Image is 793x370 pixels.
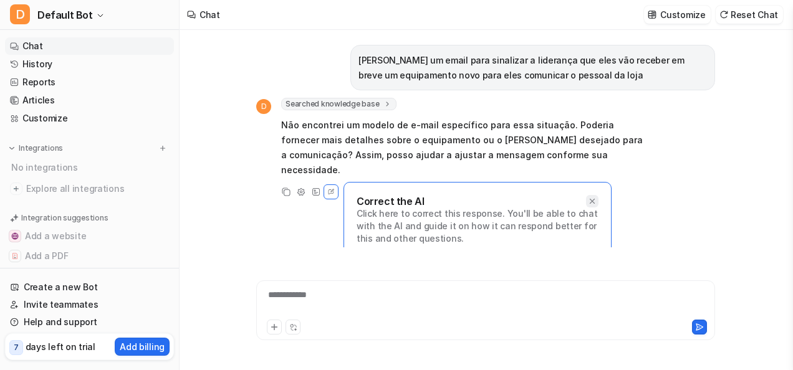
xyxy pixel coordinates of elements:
a: Customize [5,110,174,127]
div: No integrations [7,157,174,178]
a: Chat [5,37,174,55]
p: Add billing [120,340,165,353]
span: Searched knowledge base [281,98,396,110]
p: Correct the AI [357,195,424,207]
a: Reports [5,74,174,91]
a: History [5,55,174,73]
button: Customize [644,6,710,24]
p: Não encontrei um modelo de e-mail específico para essa situação. Poderia fornecer mais detalhes s... [281,118,646,178]
span: Explore all integrations [26,179,169,199]
img: customize [648,10,656,19]
button: Add a Google Doc [5,266,174,286]
a: Articles [5,92,174,109]
span: D [256,99,271,114]
button: Add a PDFAdd a PDF [5,246,174,266]
p: Integration suggestions [21,212,108,224]
a: Explore all integrations [5,180,174,197]
span: Default Bot [37,6,93,24]
img: Add a PDF [11,252,19,260]
a: Help and support [5,313,174,331]
a: Invite teammates [5,296,174,313]
button: Add a websiteAdd a website [5,226,174,246]
p: 7 [14,342,19,353]
img: menu_add.svg [158,144,167,153]
img: explore all integrations [10,183,22,195]
p: Integrations [19,143,63,153]
p: Click here to correct this response. You'll be able to chat with the AI and guide it on how it ca... [357,207,598,245]
span: D [10,4,30,24]
img: expand menu [7,144,16,153]
p: [PERSON_NAME] um email para sinalizar a liderança que eles vão receber em breve um equipamento no... [358,53,707,83]
div: Chat [199,8,220,21]
img: reset [719,10,728,19]
p: Customize [660,8,705,21]
button: Integrations [5,142,67,154]
img: Add a website [11,232,19,240]
p: days left on trial [26,340,95,353]
button: Reset Chat [716,6,783,24]
button: Add billing [115,338,170,356]
a: Create a new Bot [5,278,174,296]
